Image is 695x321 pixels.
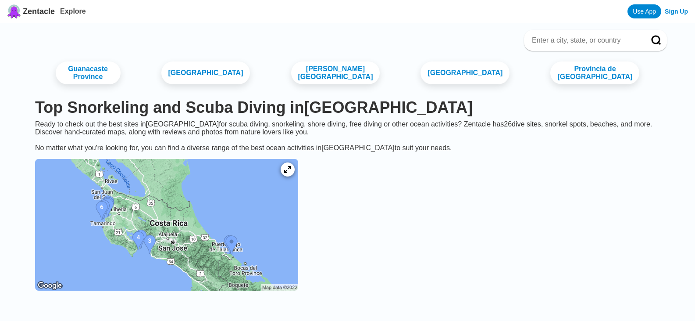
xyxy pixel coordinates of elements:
[161,61,250,84] a: [GEOGRAPHIC_DATA]
[531,36,639,45] input: Enter a city, state, or country
[56,61,121,84] a: Guanacaste Province
[60,7,86,15] a: Explore
[23,7,55,16] span: Zentacle
[35,159,298,291] img: Costa Rica dive site map
[28,120,667,152] div: Ready to check out the best sites in [GEOGRAPHIC_DATA] for scuba diving, snorkeling, shore diving...
[7,4,55,18] a: Zentacle logoZentacle
[35,98,660,117] h1: Top Snorkeling and Scuba Diving in [GEOGRAPHIC_DATA]
[665,8,688,15] a: Sign Up
[291,61,380,84] a: [PERSON_NAME][GEOGRAPHIC_DATA]
[421,61,510,84] a: [GEOGRAPHIC_DATA]
[28,152,305,299] a: Costa Rica dive site map
[627,4,661,18] a: Use App
[7,4,21,18] img: Zentacle logo
[550,61,639,84] a: Provincia de [GEOGRAPHIC_DATA]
